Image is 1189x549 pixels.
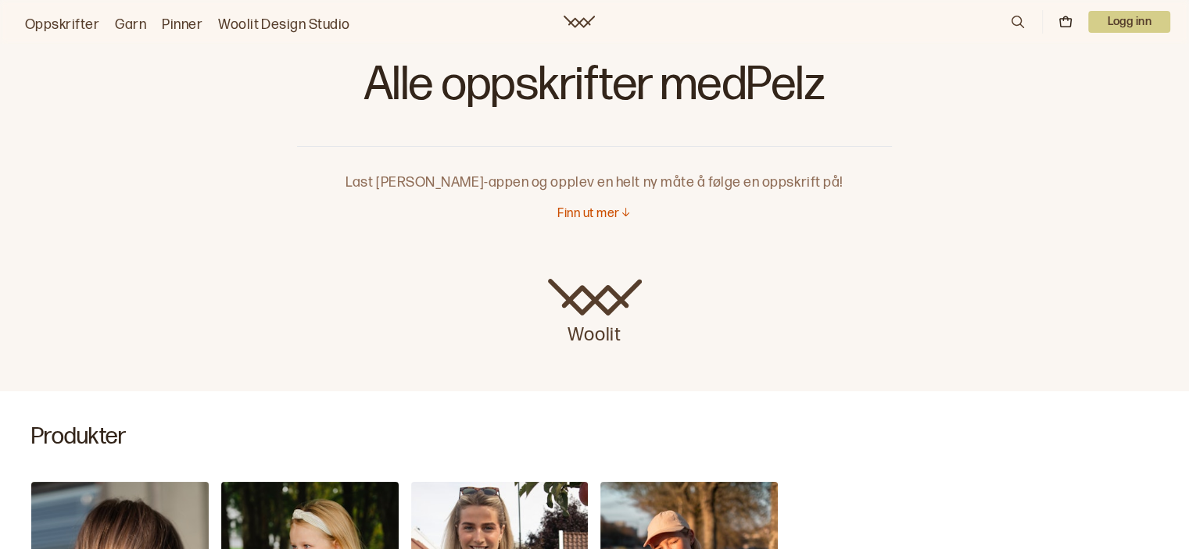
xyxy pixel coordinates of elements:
button: User dropdown [1088,11,1170,33]
p: Logg inn [1088,11,1170,33]
a: Woolit [548,279,642,348]
p: Finn ut mer [557,206,619,223]
a: Woolit [564,16,595,28]
img: Woolit [548,279,642,316]
p: Woolit [548,316,642,348]
a: Woolit Design Studio [218,14,350,36]
p: Last [PERSON_NAME]-appen og opplev en helt ny måte å følge en oppskrift på! [297,147,892,194]
a: Oppskrifter [25,14,99,36]
h1: Alle oppskrifter med Pelz [297,59,892,121]
a: Garn [115,14,146,36]
a: Pinner [162,14,202,36]
button: Finn ut mer [557,206,631,223]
